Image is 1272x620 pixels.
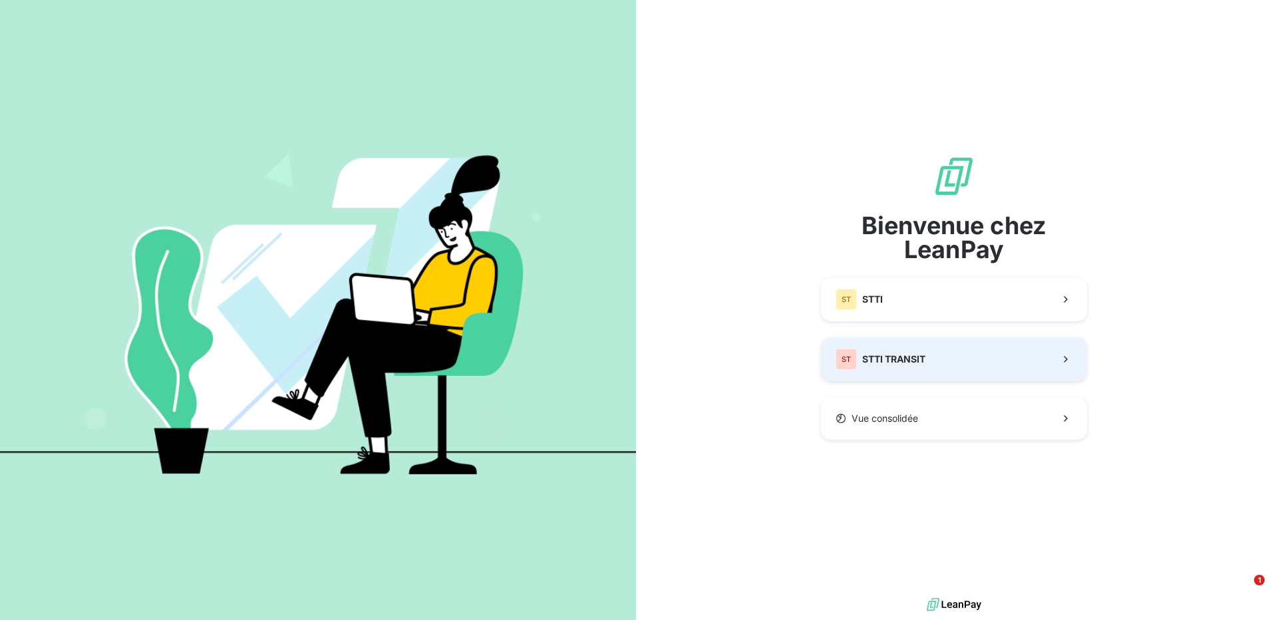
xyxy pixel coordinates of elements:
[1254,575,1265,585] span: 1
[1227,575,1259,607] iframe: Intercom live chat
[836,289,857,310] div: ST
[862,293,883,306] span: STTI
[862,353,925,366] span: STTI TRANSIT
[821,397,1087,440] button: Vue consolidée
[821,337,1087,381] button: STSTTI TRANSIT
[852,412,918,425] span: Vue consolidée
[836,349,857,370] div: ST
[821,277,1087,321] button: STSTTI
[933,155,975,198] img: logo sigle
[821,214,1087,261] span: Bienvenue chez LeanPay
[927,595,981,615] img: logo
